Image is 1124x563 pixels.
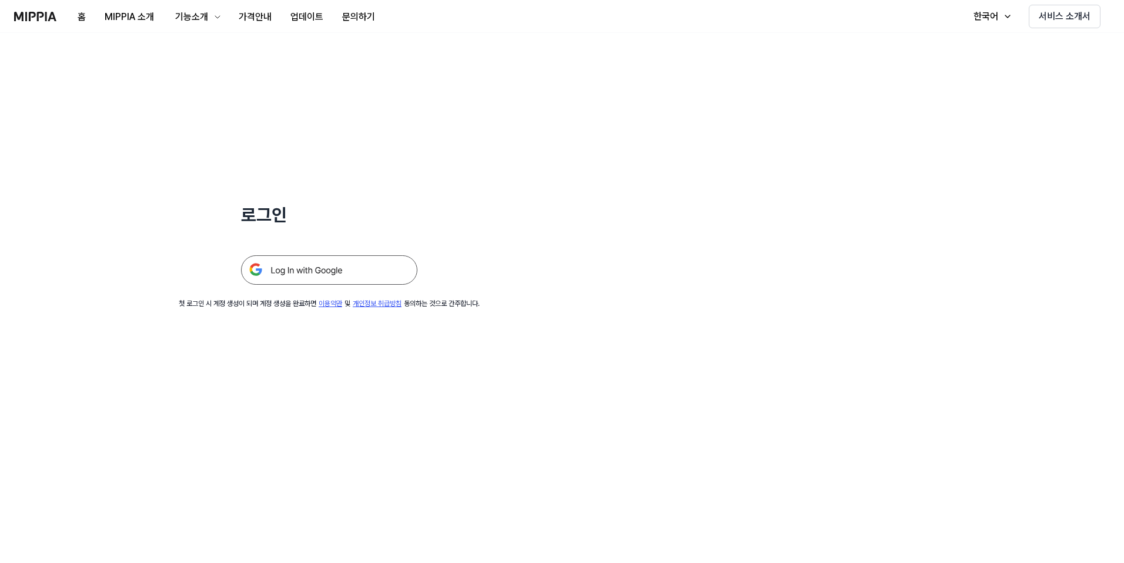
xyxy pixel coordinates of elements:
a: 이용약관 [319,299,342,308]
button: MIPPIA 소개 [95,5,163,29]
button: 한국어 [962,5,1019,28]
button: 업데이트 [281,5,333,29]
div: 한국어 [971,9,1001,24]
div: 첫 로그인 시 계정 생성이 되며 계정 생성을 완료하면 및 동의하는 것으로 간주합니다. [179,299,480,309]
a: 업데이트 [281,1,333,33]
button: 기능소개 [163,5,229,29]
div: 기능소개 [173,10,210,24]
button: 서비스 소개서 [1029,5,1100,28]
button: 문의하기 [333,5,384,29]
h1: 로그인 [241,202,417,227]
img: logo [14,12,56,21]
a: 개인정보 취급방침 [353,299,402,308]
button: 홈 [68,5,95,29]
button: 가격안내 [229,5,281,29]
img: 구글 로그인 버튼 [241,255,417,285]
